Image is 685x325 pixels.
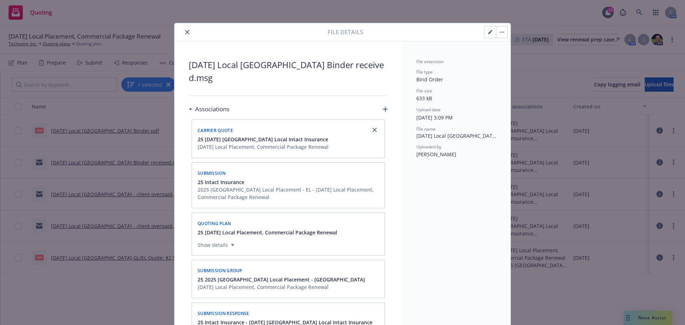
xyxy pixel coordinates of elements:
span: Bind Order [416,76,443,83]
button: 25 [DATE] [GEOGRAPHIC_DATA] Local Intact Insurance [198,136,329,143]
span: 25 Intact Insurance [198,178,244,186]
a: close [370,126,379,134]
button: 25 2025 [GEOGRAPHIC_DATA] Local Placement - [GEOGRAPHIC_DATA] [198,276,365,283]
span: [PERSON_NAME] [416,151,456,158]
span: [DATE] Local [GEOGRAPHIC_DATA] Binder received.msg [416,132,496,139]
h3: Associations [195,105,229,114]
span: Submission [198,170,225,176]
span: Carrier quote [198,127,233,133]
button: close [183,28,192,36]
span: [DATE] Local [GEOGRAPHIC_DATA] Binder received.msg [189,59,388,84]
span: Submission response [198,310,249,316]
span: File extension [416,59,443,65]
span: [DATE] 3:09 PM [416,114,453,121]
span: Quoting plan [198,220,231,227]
button: Show details [195,241,237,249]
span: File size [416,88,432,94]
button: 25 [DATE] Local Placement, Commercial Package Renewal [198,229,337,236]
span: Uploaded by [416,144,441,150]
span: File name [416,126,436,132]
span: Submission group [198,268,242,274]
span: 633 kB [416,95,432,102]
button: 25 Intact Insurance [198,178,380,186]
span: Upload date [416,107,441,113]
div: [DATE] Local Placement, Commercial Package Renewal [198,283,365,291]
div: Associations [189,105,229,114]
span: File type [416,69,433,75]
div: 2025 [GEOGRAPHIC_DATA] Local Placement - EL - [DATE] Local Placement, Commercial Package Renewal [198,186,380,201]
div: [DATE] Local Placement, Commercial Package Renewal [198,143,329,151]
span: File details [328,28,363,36]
